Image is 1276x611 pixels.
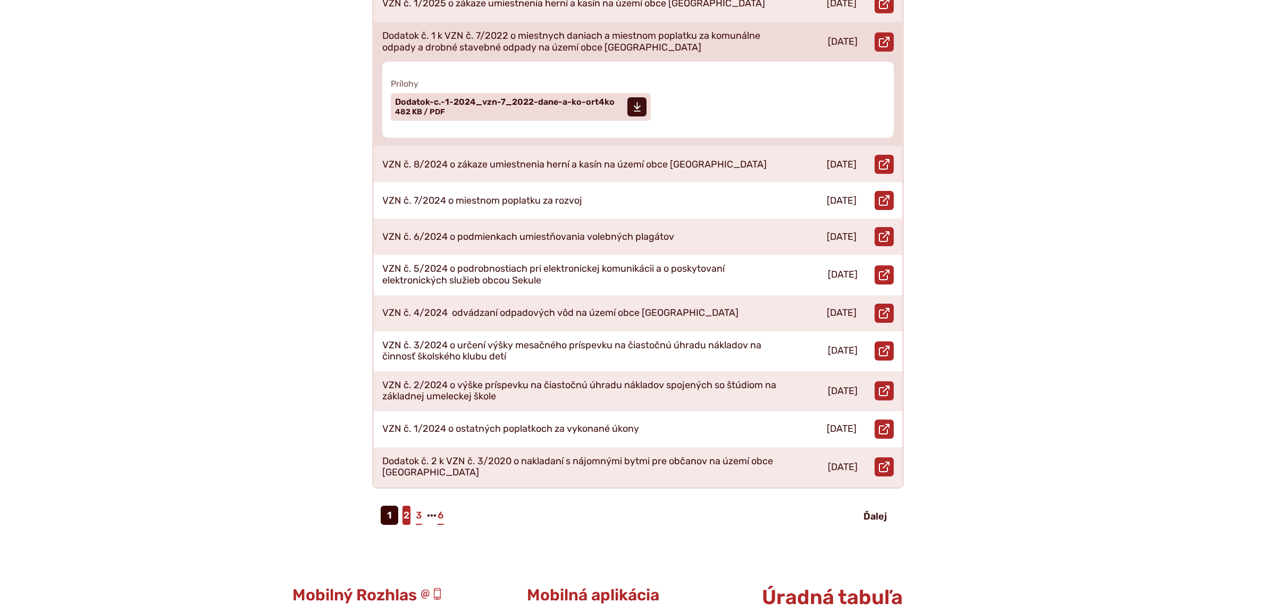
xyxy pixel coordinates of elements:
[855,507,895,526] a: Ďalej
[828,269,858,281] p: [DATE]
[395,107,445,116] span: 482 KB / PDF
[382,307,738,319] p: VZN č. 4/2024 odvádzaní odpadových vôd na území obce [GEOGRAPHIC_DATA]
[395,98,615,106] span: Dodatok-c.-1-2024_vzn-7_2022-dane-a-ko-ort4ko
[382,380,778,403] p: VZN č. 2/2024 o výške príspevku na čiastočnú úhradu nákladov spojených so štúdiom na základnej um...
[382,423,639,435] p: VZN č. 1/2024 o ostatných poplatkoch za vykonané úkony
[391,79,885,89] span: Prílohy
[382,340,778,363] p: VZN č. 3/2024 o určení výšky mesačného príspevku na čiastočnú úhradu nákladov na činnosť školskéh...
[382,195,582,207] p: VZN č. 7/2024 o miestnom poplatku za rozvoj
[863,510,887,522] span: Ďalej
[527,587,749,604] h3: Mobilná aplikácia
[827,159,857,171] p: [DATE]
[415,506,423,525] a: 3
[762,587,984,609] h2: Úradná tabuľa
[828,462,858,473] p: [DATE]
[427,506,436,525] span: ···
[827,423,857,435] p: [DATE]
[827,231,857,243] p: [DATE]
[391,93,651,121] a: Dodatok-c.-1-2024_vzn-7_2022-dane-a-ko-ort4ko 482 KB / PDF
[381,506,398,525] span: 1
[828,36,858,48] p: [DATE]
[828,386,858,397] p: [DATE]
[402,506,410,525] a: 2
[382,263,778,286] p: VZN č. 5/2024 o podrobnostiach pri elektronickej komunikácii a o poskytovaní elektronických služi...
[382,159,767,171] p: VZN č. 8/2024 o zákaze umiestnenia herní a kasín na území obce [GEOGRAPHIC_DATA]
[382,30,778,53] p: Dodatok č. 1 k VZN č. 7/2022 o miestnych daniach a miestnom poplatku za komunálne odpady a drobné...
[828,345,858,357] p: [DATE]
[436,506,444,525] a: 6
[827,307,857,319] p: [DATE]
[382,456,778,479] p: Dodatok č. 2 k VZN č. 3/2020 o nakladaní s nájomnými bytmi pre občanov na území obce [GEOGRAPHIC_...
[382,231,674,243] p: VZN č. 6/2024 o podmienkach umiestňovania volebných plagátov
[292,587,514,604] h3: Mobilný Rozhlas
[827,195,857,207] p: [DATE]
